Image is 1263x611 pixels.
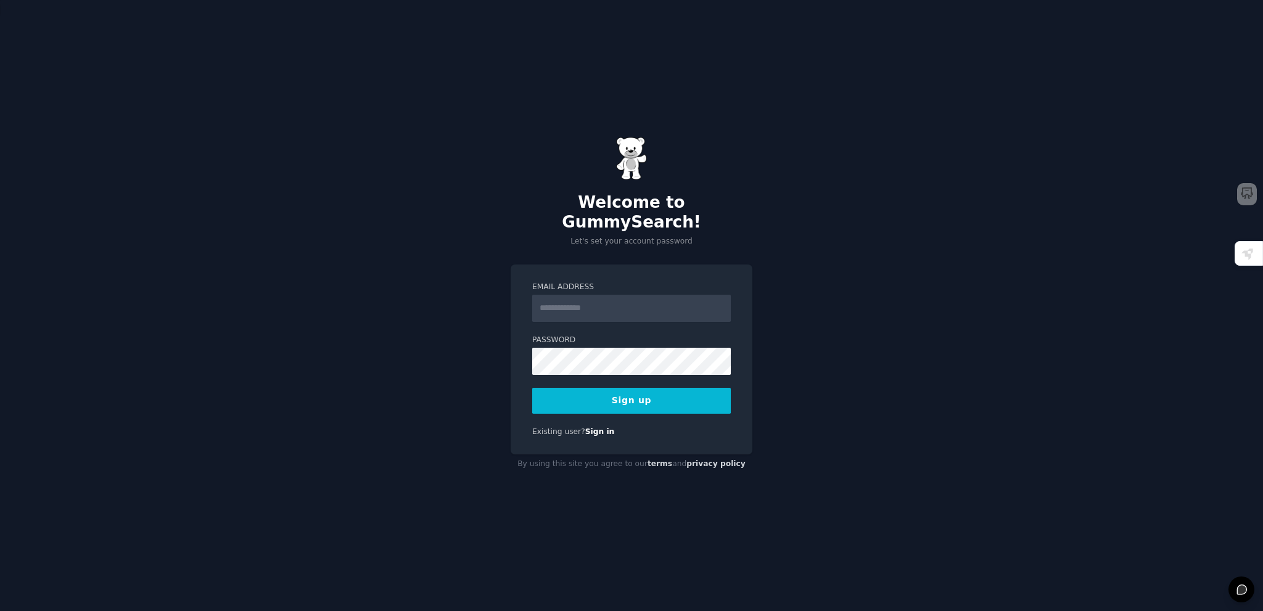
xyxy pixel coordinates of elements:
h2: Welcome to GummySearch! [511,193,752,232]
a: terms [648,459,672,468]
div: By using this site you agree to our and [511,454,752,474]
a: Sign in [585,427,615,436]
img: Gummy Bear [616,137,647,180]
a: privacy policy [686,459,746,468]
button: Sign up [532,388,731,414]
span: Existing user? [532,427,585,436]
label: Password [532,335,731,346]
label: Email Address [532,282,731,293]
p: Let's set your account password [511,236,752,247]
